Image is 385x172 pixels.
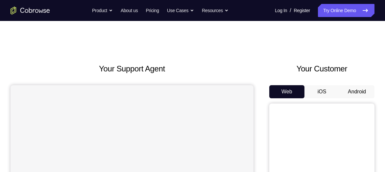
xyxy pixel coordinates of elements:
a: Go to the home page [11,7,50,14]
button: Use Cases [167,4,194,17]
a: Log In [275,4,287,17]
button: Product [92,4,113,17]
button: Android [339,85,374,98]
button: Resources [202,4,229,17]
a: About us [121,4,138,17]
a: Register [294,4,310,17]
button: iOS [304,85,340,98]
a: Try Online Demo [318,4,374,17]
button: Web [269,85,304,98]
span: / [290,7,291,14]
h2: Your Support Agent [11,63,253,75]
a: Pricing [146,4,159,17]
h2: Your Customer [269,63,374,75]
